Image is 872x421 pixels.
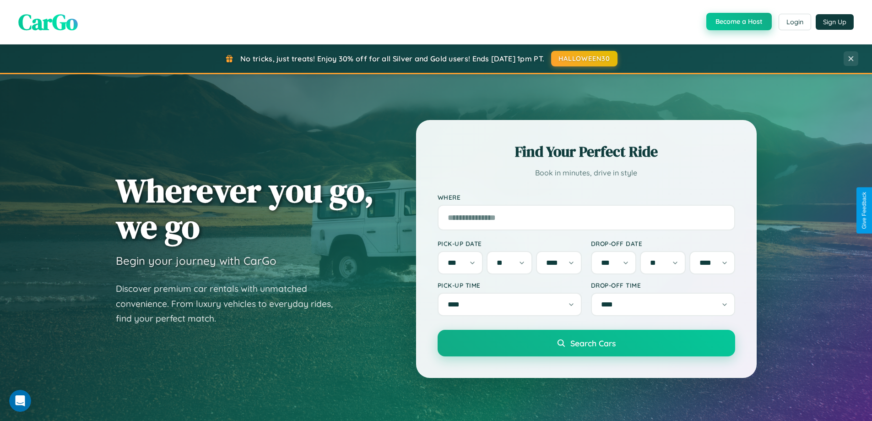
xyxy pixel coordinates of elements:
span: Search Cars [570,338,616,348]
button: Login [779,14,811,30]
label: Pick-up Time [438,281,582,289]
button: Sign Up [816,14,854,30]
span: CarGo [18,7,78,37]
div: Give Feedback [861,192,867,229]
button: Become a Host [706,13,772,30]
p: Book in minutes, drive in style [438,166,735,180]
span: No tricks, just treats! Enjoy 30% off for all Silver and Gold users! Ends [DATE] 1pm PT. [240,54,544,63]
h1: Wherever you go, we go [116,172,374,245]
button: HALLOWEEN30 [551,51,617,66]
button: Search Cars [438,330,735,356]
iframe: Intercom live chat [9,390,31,412]
h3: Begin your journey with CarGo [116,254,276,268]
label: Where [438,193,735,201]
label: Drop-off Time [591,281,735,289]
p: Discover premium car rentals with unmatched convenience. From luxury vehicles to everyday rides, ... [116,281,345,326]
label: Drop-off Date [591,240,735,247]
h2: Find Your Perfect Ride [438,142,735,162]
label: Pick-up Date [438,240,582,247]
